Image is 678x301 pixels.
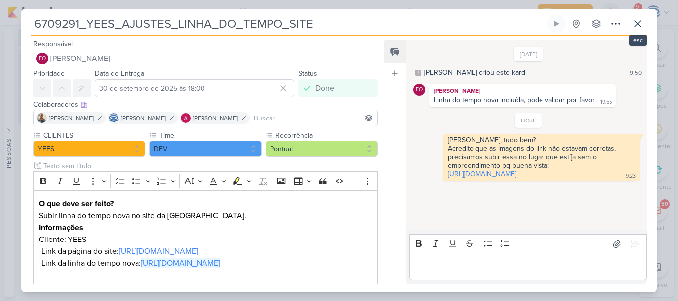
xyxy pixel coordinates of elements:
[149,141,262,157] button: DEV
[119,246,198,256] a: [URL][DOMAIN_NAME]
[416,87,423,93] p: FO
[39,234,372,245] p: Cliente: YEES
[39,56,46,61] p: FO
[33,141,145,157] button: YEES
[434,96,596,104] div: Linha do tempo nova incluída, pode validar por favor.
[266,141,378,157] button: Pontual
[315,82,334,94] div: Done
[629,35,647,46] div: esc
[552,20,560,28] div: Ligar relógio
[31,15,545,33] input: Kard Sem Título
[33,190,378,289] div: Editor editing area: main
[39,257,372,269] p: -Link da linha do tempo nova:
[95,79,294,97] input: Select a date
[33,69,65,78] label: Prioridade
[121,114,166,122] span: [PERSON_NAME]
[33,171,378,190] div: Editor toolbar
[448,136,635,144] div: [PERSON_NAME], tudo bem?
[33,50,378,67] button: FO [PERSON_NAME]
[630,68,642,77] div: 9:50
[298,69,317,78] label: Status
[37,113,47,123] img: Iara Santos
[409,253,647,280] div: Editor editing area: main
[33,99,378,110] div: Colaboradores
[41,161,378,171] input: Texto sem título
[431,86,614,96] div: [PERSON_NAME]
[39,210,372,222] p: Subir linha do tempo nova no site da [GEOGRAPHIC_DATA].
[39,199,114,209] strong: O que deve ser feito?
[36,53,48,64] div: Fabio Oliveira
[141,258,220,268] a: [URL][DOMAIN_NAME]
[252,112,375,124] input: Buscar
[298,79,378,97] button: Done
[600,98,612,106] div: 19:55
[109,113,119,123] img: Caroline Traven De Andrade
[49,114,94,122] span: [PERSON_NAME]
[424,67,525,78] div: [PERSON_NAME] criou este kard
[50,53,110,64] span: [PERSON_NAME]
[448,170,516,178] a: [URL][DOMAIN_NAME]
[413,84,425,96] div: Fabio Oliveira
[158,130,262,141] label: Time
[39,245,372,257] p: -Link da página do site:
[39,223,83,233] strong: Informações
[448,144,635,170] div: Acredito que as imagens do link não estavam corretas, precisamos subir essa no lugar que est´[a s...
[181,113,191,123] img: Alessandra Gomes
[274,130,378,141] label: Recorrência
[626,172,636,180] div: 9:23
[409,234,647,253] div: Editor toolbar
[42,130,145,141] label: CLIENTES
[33,40,73,48] label: Responsável
[95,69,144,78] label: Data de Entrega
[193,114,238,122] span: [PERSON_NAME]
